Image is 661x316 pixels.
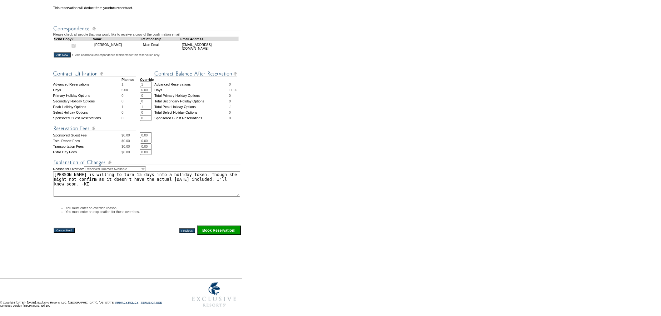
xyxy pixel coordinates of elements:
td: Total Secondary Holiday Options [154,98,229,104]
td: Relationship [142,37,181,41]
span: 0 [122,99,123,103]
td: This reservation will deduct from your contract. [53,6,241,10]
td: Total Primary Holiday Options [154,93,229,98]
span: -1 [229,105,232,109]
td: Days [154,87,229,93]
td: $ [122,149,140,155]
a: TERMS OF USE [141,301,162,304]
img: Reservation Fees [53,125,136,132]
span: 0 [122,94,123,97]
td: Transportation Fees [53,144,122,149]
img: Explanation of Changes [53,159,241,166]
span: 0.00 [123,133,130,137]
span: 11.00 [229,88,237,92]
td: Total Select Holiday Options [154,110,229,115]
td: [PERSON_NAME] [93,41,142,52]
td: Sponsored Guest Reservations [53,115,122,121]
span: 0 [122,111,123,114]
img: Exclusive Resorts [186,279,242,310]
td: Secondary Holiday Options [53,98,122,104]
span: 0 [122,116,123,120]
strong: Planned [122,78,134,81]
td: Main Email [142,41,181,52]
span: 0 [229,94,231,97]
td: $ [122,132,140,138]
span: 0 [229,99,231,103]
td: $ [122,138,140,144]
td: Total Resort Fees [53,138,122,144]
td: Total Peak Holiday Options [154,104,229,110]
td: [EMAIL_ADDRESS][DOMAIN_NAME] [180,41,239,52]
span: 0.00 [123,150,130,154]
td: $ [122,144,140,149]
span: 1 [122,82,123,86]
td: Advanced Reservations [154,81,229,87]
img: Contract Balance After Reservation [154,70,237,78]
td: Name [93,37,142,41]
td: Extra Day Fees [53,149,122,155]
td: Reason for Override: [53,166,241,197]
span: <--Add additional correspondence recipients for this reservation only. [72,53,160,57]
strong: Override [140,78,154,81]
span: 0 [229,82,231,86]
span: Please check all people that you would like to receive a copy of the confirmation email. [53,32,181,36]
td: Primary Holiday Options [53,93,122,98]
li: You must enter an explanation for these overrides. [66,210,241,214]
td: Sponsored Guest Reservations [154,115,229,121]
td: Advanced Reservations [53,81,122,87]
input: Add New [54,52,71,57]
a: PRIVACY POLICY [115,301,138,304]
span: 1 [122,105,123,109]
input: Previous [179,228,195,233]
input: Cancel Hold [54,228,75,233]
td: Days [53,87,122,93]
td: Peak Holiday Options [53,104,122,110]
span: 0 [229,116,231,120]
td: Sponsored Guest Fee [53,132,122,138]
td: Send Copy? [54,37,93,41]
img: Contract Utilization [53,70,136,78]
li: You must enter an override reason. [66,206,241,210]
td: Email Address [180,37,239,41]
b: future [110,6,120,10]
span: 0.00 [123,145,130,148]
input: Click this button to finalize your reservation. [197,226,241,235]
span: 0 [229,111,231,114]
span: 6.00 [122,88,128,92]
td: Select Holiday Options [53,110,122,115]
span: 0.00 [123,139,130,143]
